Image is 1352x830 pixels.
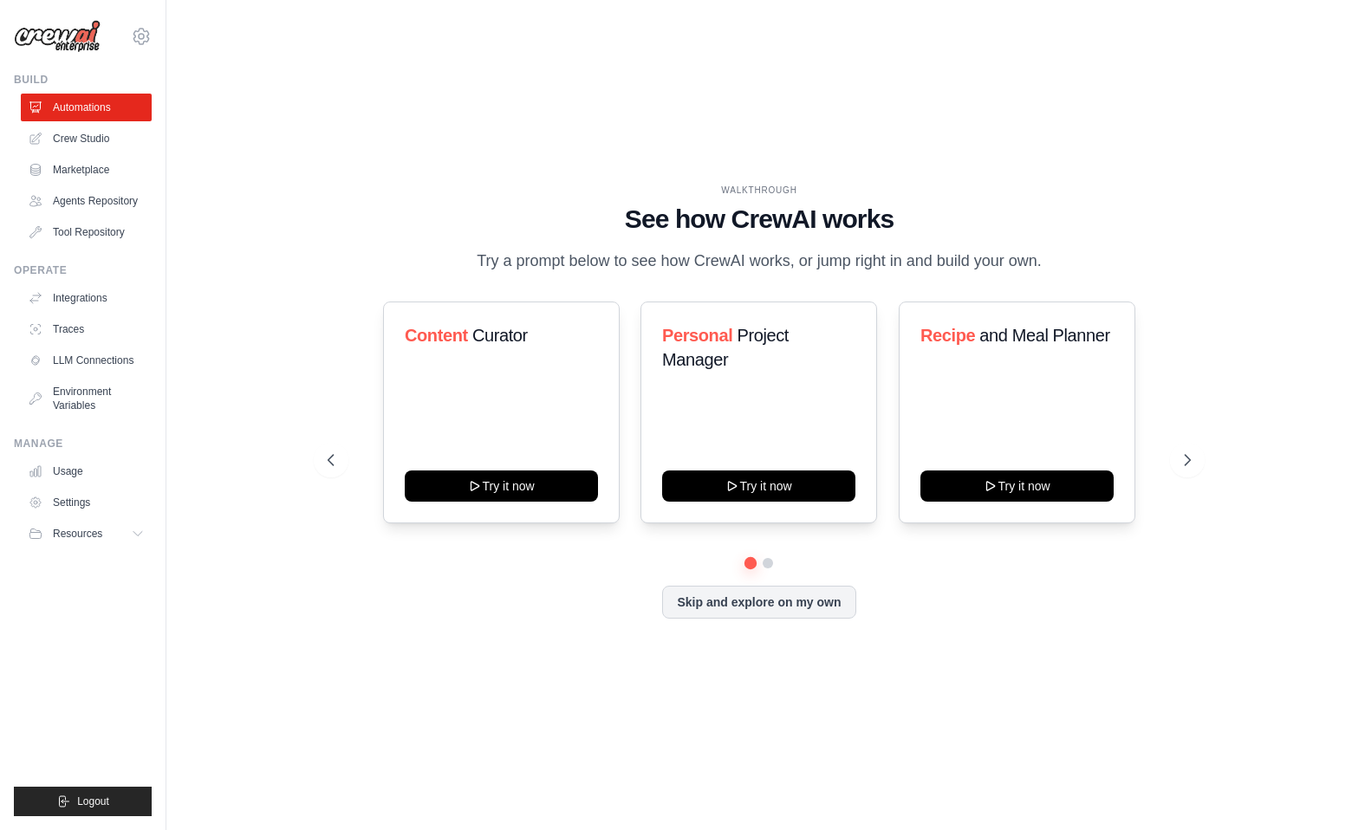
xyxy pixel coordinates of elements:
[14,20,101,53] img: Logo
[14,73,152,87] div: Build
[77,794,109,808] span: Logout
[21,347,152,374] a: LLM Connections
[979,326,1109,345] span: and Meal Planner
[21,457,152,485] a: Usage
[920,470,1114,502] button: Try it now
[21,187,152,215] a: Agents Repository
[21,489,152,516] a: Settings
[21,125,152,152] a: Crew Studio
[328,184,1190,197] div: WALKTHROUGH
[920,326,975,345] span: Recipe
[21,218,152,246] a: Tool Repository
[53,527,102,541] span: Resources
[14,437,152,451] div: Manage
[21,378,152,419] a: Environment Variables
[468,249,1050,274] p: Try a prompt below to see how CrewAI works, or jump right in and build your own.
[21,284,152,312] a: Integrations
[662,470,855,502] button: Try it now
[328,204,1190,235] h1: See how CrewAI works
[662,586,855,619] button: Skip and explore on my own
[21,94,152,121] a: Automations
[14,787,152,816] button: Logout
[14,263,152,277] div: Operate
[662,326,732,345] span: Personal
[21,156,152,184] a: Marketplace
[21,315,152,343] a: Traces
[405,326,468,345] span: Content
[472,326,528,345] span: Curator
[405,470,598,502] button: Try it now
[21,520,152,548] button: Resources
